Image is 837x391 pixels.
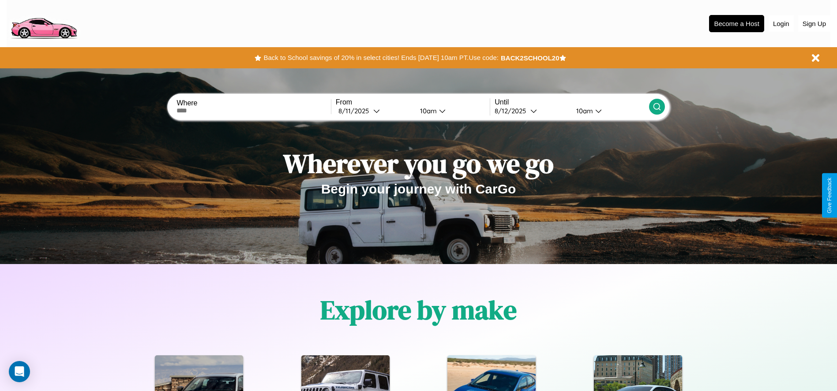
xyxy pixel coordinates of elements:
[338,107,373,115] div: 8 / 11 / 2025
[320,292,517,328] h1: Explore by make
[336,98,490,106] label: From
[495,98,649,106] label: Until
[501,54,559,62] b: BACK2SCHOOL20
[261,52,500,64] button: Back to School savings of 20% in select cities! Ends [DATE] 10am PT.Use code:
[413,106,490,115] button: 10am
[769,15,794,32] button: Login
[7,4,81,41] img: logo
[826,178,833,213] div: Give Feedback
[336,106,413,115] button: 8/11/2025
[572,107,595,115] div: 10am
[569,106,649,115] button: 10am
[495,107,530,115] div: 8 / 12 / 2025
[176,99,330,107] label: Where
[9,361,30,382] div: Open Intercom Messenger
[416,107,439,115] div: 10am
[709,15,764,32] button: Become a Host
[798,15,830,32] button: Sign Up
